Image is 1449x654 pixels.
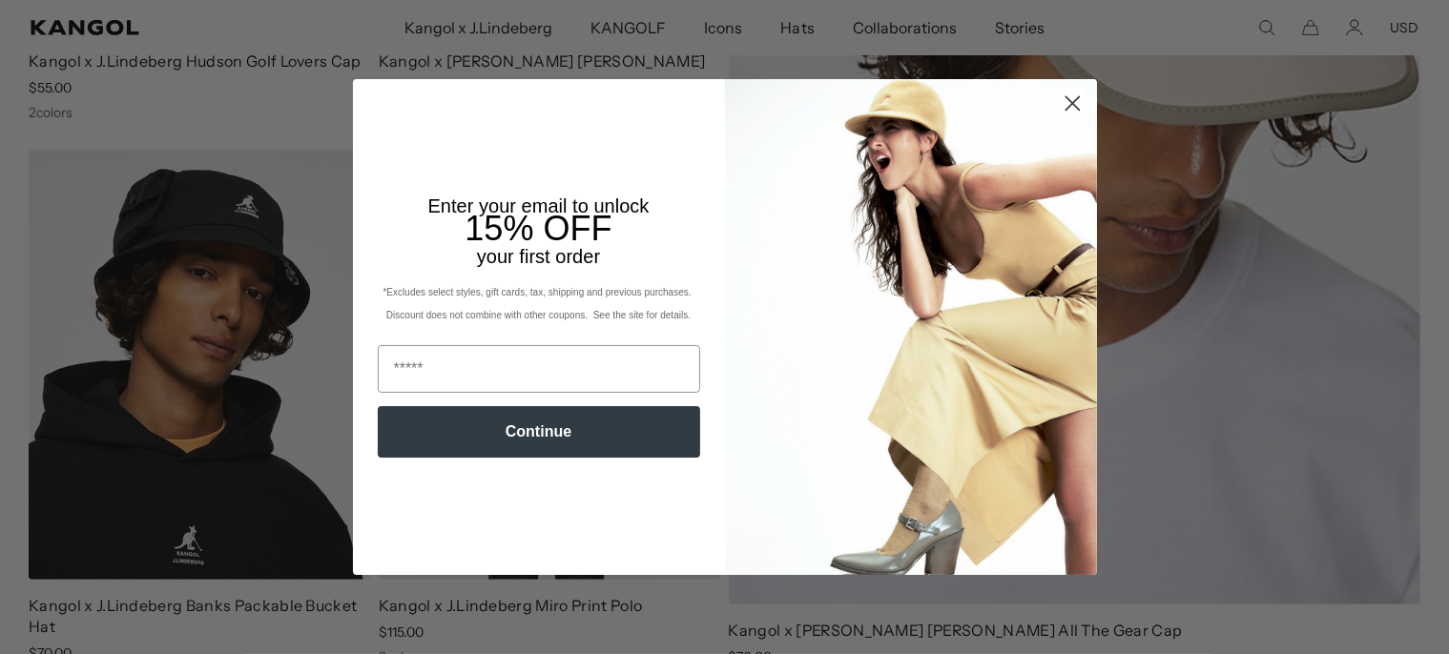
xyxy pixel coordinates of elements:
[1056,87,1089,120] button: Close dialog
[725,79,1097,575] img: 93be19ad-e773-4382-80b9-c9d740c9197f.jpeg
[477,246,600,267] span: your first order
[378,406,700,458] button: Continue
[465,209,611,248] span: 15% OFF
[378,345,700,393] input: Email
[428,195,650,216] span: Enter your email to unlock
[383,287,693,320] span: *Excludes select styles, gift cards, tax, shipping and previous purchases. Discount does not comb...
